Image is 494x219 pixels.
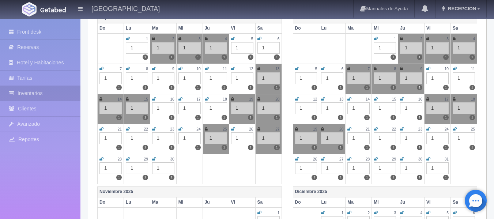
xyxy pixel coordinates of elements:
[420,37,422,41] small: 2
[126,132,148,144] div: 1
[347,162,370,174] div: 1
[319,197,346,208] th: Lu
[400,162,422,174] div: 1
[446,37,449,41] small: 3
[295,72,317,84] div: 1
[321,162,343,174] div: 1
[426,42,449,54] div: 1
[364,175,370,180] label: 1
[443,145,449,150] label: 1
[229,23,255,34] th: Vi
[275,127,279,131] small: 27
[40,7,66,12] img: Getabed
[295,162,317,174] div: 1
[372,197,398,208] th: Mi
[451,23,477,34] th: Sa
[443,175,449,180] label: 1
[391,85,396,90] label: 1
[275,97,279,101] small: 20
[169,175,174,180] label: 1
[231,72,253,84] div: 1
[120,67,122,71] small: 7
[255,197,282,208] th: Sa
[400,102,422,114] div: 1
[248,145,253,150] label: 1
[471,67,475,71] small: 11
[443,54,449,60] label: 1
[347,132,370,144] div: 1
[443,115,449,120] label: 1
[293,186,477,197] th: Diciembre 2025
[223,97,227,101] small: 18
[426,162,449,174] div: 1
[321,72,343,84] div: 1
[178,102,201,114] div: 1
[118,97,122,101] small: 14
[398,23,425,34] th: Ju
[196,97,200,101] small: 17
[22,2,37,16] img: Getabed
[144,127,148,131] small: 22
[99,132,122,144] div: 1
[312,175,317,180] label: 1
[222,115,227,120] label: 1
[146,67,148,71] small: 8
[417,175,422,180] label: 1
[392,127,396,131] small: 22
[368,211,370,215] small: 2
[445,127,449,131] small: 24
[417,85,422,90] label: 1
[321,132,343,144] div: 1
[391,175,396,180] label: 1
[126,102,148,114] div: 1
[205,102,227,114] div: 1
[338,145,343,150] label: 1
[319,23,346,34] th: Lu
[453,102,475,114] div: 1
[312,85,317,90] label: 1
[251,37,253,41] small: 5
[257,132,280,144] div: 1
[249,97,253,101] small: 19
[342,211,344,215] small: 1
[152,42,174,54] div: 1
[150,197,176,208] th: Ma
[470,115,475,120] label: 1
[392,97,396,101] small: 15
[116,145,122,150] label: 1
[274,54,279,60] label: 1
[347,102,370,114] div: 1
[374,102,396,114] div: 1
[417,145,422,150] label: 1
[293,23,319,34] th: Do
[374,72,396,84] div: 1
[91,4,160,13] h4: [GEOGRAPHIC_DATA]
[366,127,370,131] small: 21
[368,67,370,71] small: 7
[255,23,282,34] th: Sa
[144,157,148,161] small: 29
[257,72,280,84] div: 1
[248,54,253,60] label: 1
[418,97,422,101] small: 16
[471,97,475,101] small: 18
[118,127,122,131] small: 21
[99,102,122,114] div: 1
[443,85,449,90] label: 1
[275,67,279,71] small: 13
[205,42,227,54] div: 1
[446,211,449,215] small: 5
[126,162,148,174] div: 1
[196,127,200,131] small: 24
[99,162,122,174] div: 1
[170,157,174,161] small: 30
[144,97,148,101] small: 15
[222,85,227,90] label: 1
[312,115,317,120] label: 1
[470,54,475,60] label: 1
[169,145,174,150] label: 1
[225,37,227,41] small: 4
[223,127,227,131] small: 25
[338,85,343,90] label: 1
[339,157,343,161] small: 27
